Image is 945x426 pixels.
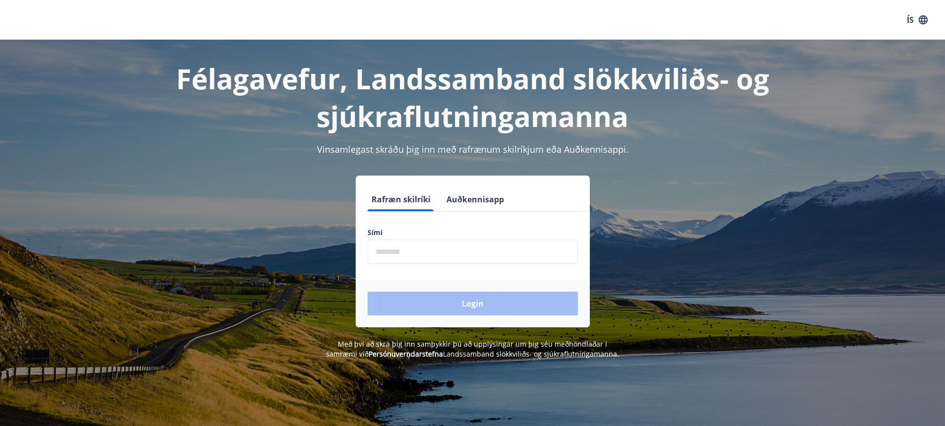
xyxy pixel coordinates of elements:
label: Sími [368,228,578,238]
button: Rafræn skilríki [368,187,435,211]
h1: Félagavefur, Landssamband slökkviliðs- og sjúkraflutningamanna [127,60,818,135]
span: Með því að skrá þig inn samþykkir þú að upplýsingar um þig séu meðhöndlaðar í samræmi við Landssa... [326,339,619,359]
a: Persónuverndarstefna [369,349,443,359]
button: ÍS [901,11,933,29]
span: Vinsamlegast skráðu þig inn með rafrænum skilríkjum eða Auðkennisappi. [317,143,629,155]
button: Auðkennisapp [442,187,508,211]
